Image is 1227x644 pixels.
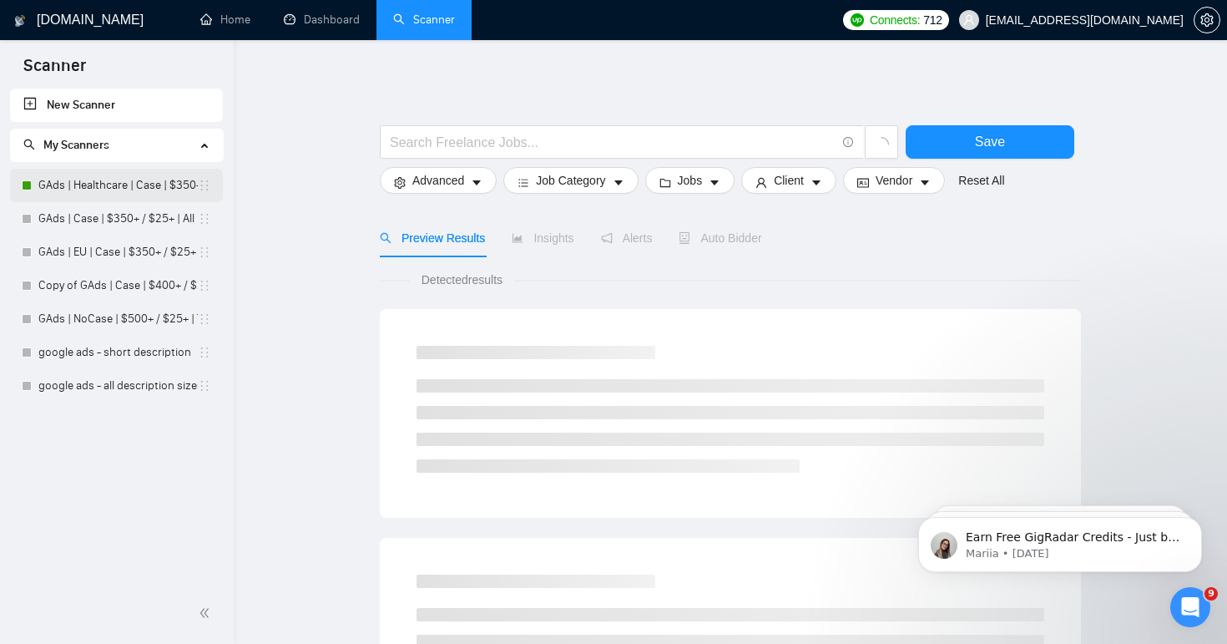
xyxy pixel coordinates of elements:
[645,167,735,194] button: folderJobscaret-down
[851,13,864,27] img: upwork-logo.png
[923,11,942,29] span: 712
[198,212,211,226] span: holder
[23,89,210,122] a: New Scanner
[679,231,761,245] span: Auto Bidder
[10,202,223,236] li: GAds | Case | $350+ / $25+ | All Days
[10,302,223,336] li: GAds | NoCase | $500+ / $25+ | Tue/Thu/Sat
[1194,7,1220,33] button: setting
[874,137,889,152] span: loading
[380,167,497,194] button: settingAdvancedcaret-down
[38,369,198,403] a: google ads - all description sizes
[843,167,945,194] button: idcardVendorcaret-down
[198,179,211,192] span: holder
[857,176,869,189] span: idcard
[198,246,211,259] span: holder
[536,171,605,190] span: Job Category
[876,171,912,190] span: Vendor
[919,176,931,189] span: caret-down
[471,176,482,189] span: caret-down
[390,132,836,153] input: Search Freelance Jobs...
[43,138,109,152] span: My Scanners
[512,232,523,244] span: area-chart
[10,53,99,89] span: Scanner
[38,236,198,269] a: GAds | EU | Case | $350+ / $25+ | All Days
[198,379,211,393] span: holder
[23,139,35,150] span: search
[10,336,223,369] li: google ads - short description
[380,232,391,244] span: search
[1170,587,1210,627] iframe: Intercom live chat
[755,176,767,189] span: user
[601,231,653,245] span: Alerts
[613,176,624,189] span: caret-down
[975,131,1005,152] span: Save
[410,271,514,289] span: Detected results
[198,312,211,326] span: holder
[678,171,703,190] span: Jobs
[503,167,638,194] button: barsJob Categorycaret-down
[843,137,854,148] span: info-circle
[10,236,223,269] li: GAds | EU | Case | $350+ / $25+ | All Days
[10,269,223,302] li: Copy of GAds | Case | $400+ / $25+ | All Days
[709,176,720,189] span: caret-down
[284,13,360,27] a: dashboardDashboard
[741,167,836,194] button: userClientcaret-down
[38,202,198,236] a: GAds | Case | $350+ / $25+ | All Days
[198,346,211,359] span: holder
[394,176,406,189] span: setting
[23,138,109,152] span: My Scanners
[893,482,1227,599] iframe: Intercom notifications message
[1204,587,1218,601] span: 9
[38,302,198,336] a: GAds | NoCase | $500+ / $25+ | Tue/Thu/Sat
[906,125,1074,159] button: Save
[1194,13,1219,27] span: setting
[1194,13,1220,27] a: setting
[393,13,455,27] a: searchScanner
[10,89,223,122] li: New Scanner
[412,171,464,190] span: Advanced
[380,231,485,245] span: Preview Results
[659,176,671,189] span: folder
[198,279,211,292] span: holder
[200,13,250,27] a: homeHome
[958,171,1004,190] a: Reset All
[963,14,975,26] span: user
[512,231,573,245] span: Insights
[199,605,215,621] span: double-left
[38,336,198,369] a: google ads - short description
[810,176,822,189] span: caret-down
[38,269,198,302] a: Copy of GAds | Case | $400+ / $25+ | All Days
[679,232,690,244] span: robot
[10,169,223,202] li: GAds | Healthcare | Case | $350+ / $25+ | All Days
[774,171,804,190] span: Client
[518,176,529,189] span: bars
[10,369,223,403] li: google ads - all description sizes
[14,8,26,34] img: logo
[601,232,613,244] span: notification
[870,11,920,29] span: Connects:
[38,169,198,202] a: GAds | Healthcare | Case | $350+ / $25+ | All Days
